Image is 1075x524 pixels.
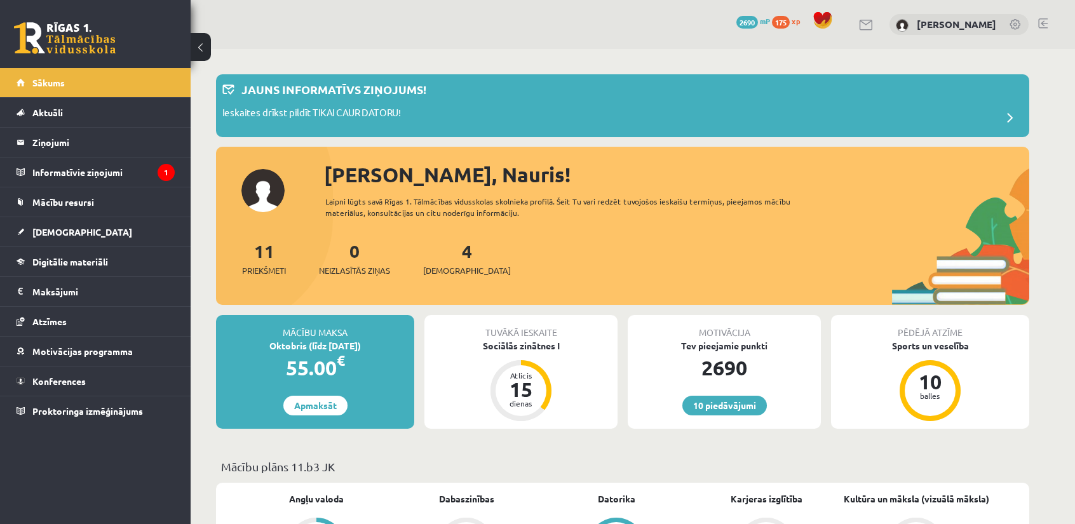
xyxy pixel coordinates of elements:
[17,98,175,127] a: Aktuāli
[628,353,821,383] div: 2690
[831,339,1029,353] div: Sports un veselība
[628,315,821,339] div: Motivācija
[17,277,175,306] a: Maksājumi
[911,392,949,400] div: balles
[337,351,345,370] span: €
[242,239,286,277] a: 11Priekšmeti
[772,16,790,29] span: 175
[216,353,414,383] div: 55.00
[17,247,175,276] a: Digitālie materiāli
[283,396,348,415] a: Apmaksāt
[289,492,344,506] a: Angļu valoda
[792,16,800,26] span: xp
[424,339,618,423] a: Sociālās zinātnes I Atlicis 15 dienas
[216,339,414,353] div: Oktobris (līdz [DATE])
[17,396,175,426] a: Proktoringa izmēģinājums
[17,307,175,336] a: Atzīmes
[423,264,511,277] span: [DEMOGRAPHIC_DATA]
[831,339,1029,423] a: Sports un veselība 10 balles
[32,158,175,187] legend: Informatīvie ziņojumi
[241,81,426,98] p: Jauns informatīvs ziņojums!
[14,22,116,54] a: Rīgas 1. Tālmācības vidusskola
[736,16,770,26] a: 2690 mP
[628,339,821,353] div: Tev pieejamie punkti
[731,492,802,506] a: Karjeras izglītība
[158,164,175,181] i: 1
[32,196,94,208] span: Mācību resursi
[32,256,108,267] span: Digitālie materiāli
[502,379,540,400] div: 15
[424,339,618,353] div: Sociālās zinātnes I
[17,187,175,217] a: Mācību resursi
[502,372,540,379] div: Atlicis
[32,277,175,306] legend: Maksājumi
[423,239,511,277] a: 4[DEMOGRAPHIC_DATA]
[598,492,635,506] a: Datorika
[222,105,401,123] p: Ieskaites drīkst pildīt TIKAI CAUR DATORU!
[760,16,770,26] span: mP
[17,217,175,246] a: [DEMOGRAPHIC_DATA]
[911,372,949,392] div: 10
[682,396,767,415] a: 10 piedāvājumi
[325,196,813,218] div: Laipni lūgts savā Rīgas 1. Tālmācības vidusskolas skolnieka profilā. Šeit Tu vari redzēt tuvojošo...
[17,366,175,396] a: Konferences
[319,239,390,277] a: 0Neizlasītās ziņas
[736,16,758,29] span: 2690
[222,81,1023,131] a: Jauns informatīvs ziņojums! Ieskaites drīkst pildīt TIKAI CAUR DATORU!
[32,107,63,118] span: Aktuāli
[424,315,618,339] div: Tuvākā ieskaite
[324,159,1029,190] div: [PERSON_NAME], Nauris!
[32,316,67,327] span: Atzīmes
[32,128,175,157] legend: Ziņojumi
[844,492,989,506] a: Kultūra un māksla (vizuālā māksla)
[17,128,175,157] a: Ziņojumi
[319,264,390,277] span: Neizlasītās ziņas
[917,18,996,30] a: [PERSON_NAME]
[439,492,494,506] a: Dabaszinības
[831,315,1029,339] div: Pēdējā atzīme
[32,77,65,88] span: Sākums
[32,375,86,387] span: Konferences
[17,68,175,97] a: Sākums
[221,458,1024,475] p: Mācību plāns 11.b3 JK
[17,158,175,187] a: Informatīvie ziņojumi1
[216,315,414,339] div: Mācību maksa
[17,337,175,366] a: Motivācijas programma
[32,226,132,238] span: [DEMOGRAPHIC_DATA]
[896,19,909,32] img: Nauris Vakermanis
[502,400,540,407] div: dienas
[242,264,286,277] span: Priekšmeti
[32,346,133,357] span: Motivācijas programma
[32,405,143,417] span: Proktoringa izmēģinājums
[772,16,806,26] a: 175 xp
